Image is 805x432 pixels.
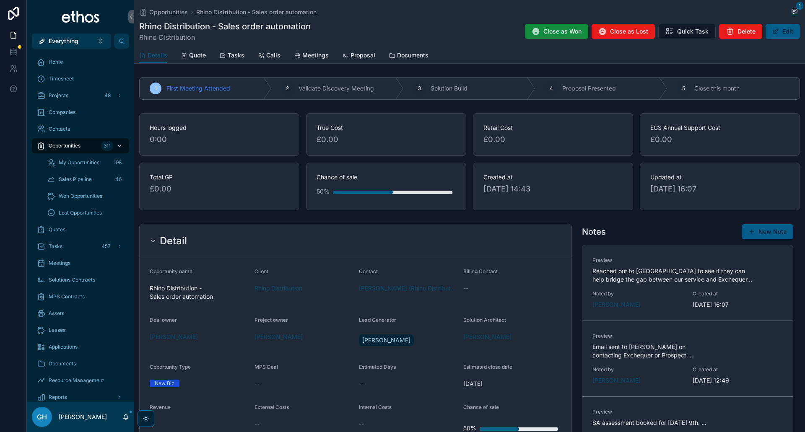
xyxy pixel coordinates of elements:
div: 50% [317,183,330,200]
span: Billing Contact [463,268,498,274]
span: Email sent to [PERSON_NAME] on contacting Exchequer or Prospect. ... [592,343,695,359]
span: £0.00 [483,134,623,145]
a: Solutions Contracts [32,272,129,287]
span: Details [148,51,167,59]
button: Close as Lost [592,24,655,39]
button: Select Button [32,34,111,49]
span: External Costs [254,404,289,410]
a: Tasks [219,48,244,65]
span: Reached out to [GEOGRAPHIC_DATA] to see if they can help bridge the gap between our service and E... [592,267,752,283]
span: Reports [49,394,67,401]
span: Everything [49,37,78,45]
span: Close as Lost [610,27,648,36]
span: Created at [483,173,623,181]
span: MPS Deal [254,364,278,370]
span: Close as Won [543,27,582,36]
div: 311 [101,141,113,151]
span: Delete [737,27,756,36]
span: Validate Discovery Meeting [299,84,374,93]
span: -- [359,420,364,428]
a: Proposal [342,48,375,65]
span: Resource Management [49,377,104,384]
a: Documents [32,356,129,371]
p: [PERSON_NAME] [59,413,107,421]
a: Rhino Distribution - Sales order automation [196,8,317,16]
span: Retail Cost [483,124,623,132]
span: Solution Architect [463,317,506,323]
a: PreviewReached out to [GEOGRAPHIC_DATA] to see if they can help bridge the gap between our servic... [582,245,793,321]
span: Assets [49,310,64,317]
span: [DATE] 14:43 [483,183,623,195]
a: Details [139,48,167,64]
a: Quotes [32,222,129,237]
span: Applications [49,344,78,350]
span: 1 [796,2,804,10]
span: 4 [550,85,553,92]
span: Home [49,59,63,65]
span: Documents [49,360,76,367]
span: Rhino Distribution [139,32,311,42]
span: Quote [189,51,206,59]
span: 0:00 [150,134,289,145]
div: scrollable content [27,49,134,402]
span: True Cost [317,124,456,132]
span: -- [254,380,260,388]
span: Estimated close date [463,364,512,370]
button: Edit [766,24,800,39]
span: Created at [693,290,783,297]
span: First Meeting Attended [166,84,230,93]
a: Resource Management [32,373,129,388]
span: -- [463,284,468,292]
h1: Rhino Distribution - Sales order automation [139,21,311,32]
span: Documents [397,51,428,59]
span: Proposal [351,51,375,59]
a: [PERSON_NAME] (Rhino Distribution ) [359,284,457,292]
span: Opportunity name [150,268,192,274]
a: Assets [32,306,129,321]
span: ECS Annual Support Cost [650,124,789,132]
a: Sales Pipeline46 [42,172,129,187]
span: Preview [592,257,783,264]
button: Close as Won [525,24,588,39]
span: Opportunities [149,8,188,16]
span: Internal Costs [359,404,392,410]
span: [PERSON_NAME] [592,376,641,385]
a: Reports [32,390,129,405]
a: Opportunities [139,8,188,16]
span: Proposal Presented [562,84,616,93]
span: -- [359,380,364,388]
span: [PERSON_NAME] [463,333,512,341]
a: MPS Contracts [32,289,129,304]
a: [PERSON_NAME] [254,333,303,341]
span: Revenue [150,404,171,410]
span: [PERSON_NAME] [362,336,410,344]
div: New Biz [155,380,174,387]
span: Meetings [49,260,70,266]
a: Rhino Distribution [254,284,302,292]
a: My Opportunities198 [42,155,129,170]
span: Solutions Contracts [49,277,95,283]
span: GH [37,412,47,422]
button: New Note [742,224,793,239]
span: Projects [49,92,68,99]
span: Chance of sale [463,404,499,410]
a: Documents [389,48,428,65]
a: Applications [32,339,129,354]
span: Preview [592,333,783,339]
a: Tasks457 [32,239,129,254]
a: [PERSON_NAME] [150,333,198,341]
span: MPS Contracts [49,293,85,300]
span: Preview [592,409,783,415]
span: Close this month [694,84,740,93]
h2: Detail [160,234,187,248]
span: 3 [418,85,421,92]
span: Calls [266,51,280,59]
span: £0.00 [150,183,289,195]
span: £0.00 [317,134,456,145]
span: Meetings [302,51,329,59]
span: Created at [693,366,783,373]
span: Client [254,268,268,274]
